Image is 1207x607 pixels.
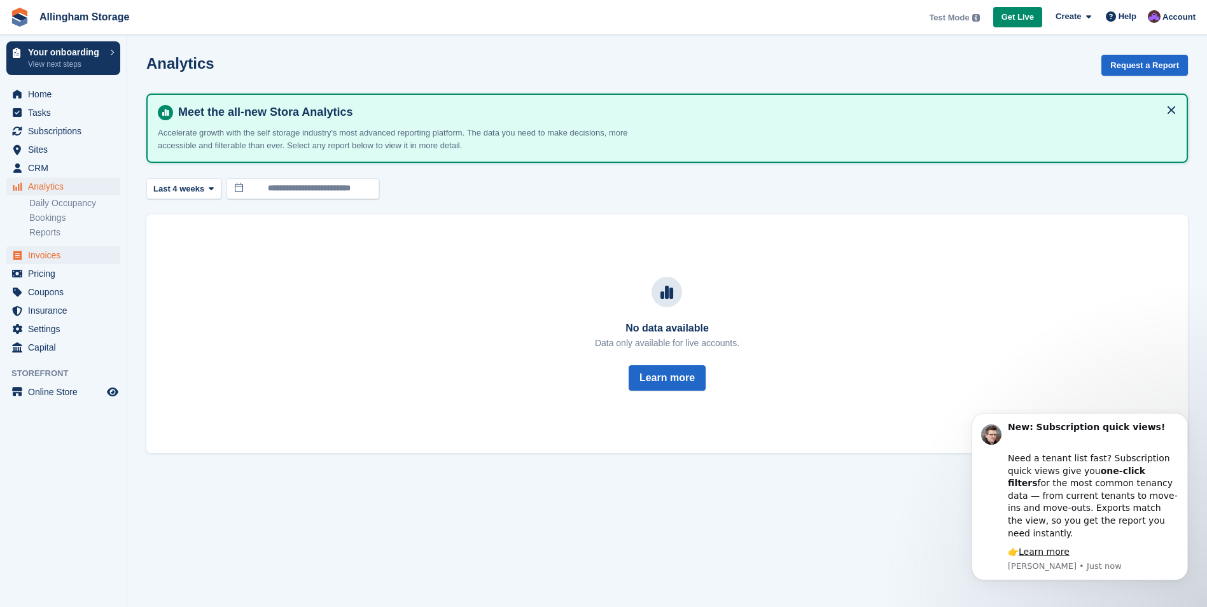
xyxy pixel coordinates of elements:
h2: Analytics [146,55,214,72]
span: Capital [28,338,104,356]
a: menu [6,122,120,140]
span: Help [1119,10,1136,23]
a: menu [6,85,120,103]
a: Allingham Storage [34,6,134,27]
button: Request a Report [1101,55,1188,76]
img: Lewis Allingham [1148,10,1161,23]
a: menu [6,141,120,158]
span: Analytics [28,178,104,195]
span: Last 4 weeks [153,183,204,195]
a: Get Live [993,7,1042,28]
span: Account [1162,11,1196,24]
a: menu [6,302,120,319]
span: Invoices [28,246,104,264]
span: Sites [28,141,104,158]
span: Coupons [28,283,104,301]
a: menu [6,338,120,356]
span: Pricing [28,265,104,283]
a: Bookings [29,212,120,224]
a: menu [6,159,120,177]
span: Online Store [28,383,104,401]
span: Storefront [11,367,127,380]
img: icon-info-grey-7440780725fd019a000dd9b08b2336e03edf1995a4989e88bcd33f0948082b44.svg [972,14,980,22]
p: Your onboarding [28,48,104,57]
span: CRM [28,159,104,177]
img: stora-icon-8386f47178a22dfd0bd8f6a31ec36ba5ce8667c1dd55bd0f319d3a0aa187defe.svg [10,8,29,27]
a: Reports [29,227,120,239]
span: Create [1056,10,1081,23]
a: menu [6,283,120,301]
button: Last 4 weeks [146,178,221,199]
a: Your onboarding View next steps [6,41,120,75]
span: Insurance [28,302,104,319]
span: Subscriptions [28,122,104,140]
a: menu [6,320,120,338]
a: menu [6,104,120,122]
button: Learn more [629,365,706,391]
h3: No data available [595,323,739,334]
a: menu [6,383,120,401]
a: menu [6,178,120,195]
p: View next steps [28,59,104,70]
a: menu [6,265,120,283]
span: Tasks [28,104,104,122]
a: Preview store [105,384,120,400]
a: menu [6,246,120,264]
span: Test Mode [929,11,969,24]
p: Accelerate growth with the self storage industry's most advanced reporting platform. The data you... [158,127,635,151]
h4: Meet the all-new Stora Analytics [173,105,1176,120]
span: Home [28,85,104,103]
span: Get Live [1001,11,1034,24]
span: Settings [28,320,104,338]
p: Data only available for live accounts. [595,337,739,350]
a: Daily Occupancy [29,197,120,209]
